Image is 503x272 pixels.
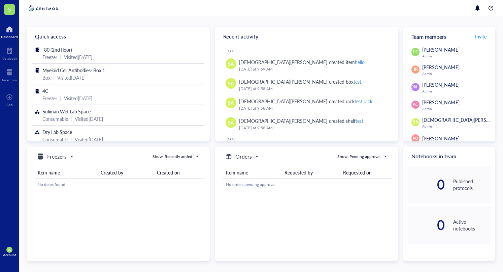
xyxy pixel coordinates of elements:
div: [DATE] at 9:58 AM [239,105,387,112]
button: Invite [475,31,487,42]
div: [DATE] at 9:58 AM [239,85,387,92]
div: Admin [422,89,491,93]
h5: Freezers [47,153,67,161]
div: [DEMOGRAPHIC_DATA][PERSON_NAME] created rack [239,98,372,105]
div: Notebook [2,56,17,60]
th: Created on [154,166,204,179]
div: Published protocols [453,178,491,191]
div: Inventory [2,78,17,82]
span: [PERSON_NAME] [422,46,459,53]
a: Notebook [2,46,17,60]
img: genemod-logo [27,4,60,12]
th: Item name [35,166,98,179]
div: test [354,78,361,85]
span: [PERSON_NAME] [422,135,459,142]
div: Active notebooks [453,218,491,232]
div: Admin [422,72,491,76]
span: AC [413,102,418,108]
div: Visited [DATE] [75,136,103,143]
div: Admin [422,54,491,58]
div: Recent activity [215,27,398,46]
div: Notebooks in team [403,147,495,166]
span: -80 (2nd floor) [42,46,72,53]
div: Consumable [42,136,68,143]
div: [DATE] at 9:59 AM [239,66,387,73]
span: 4C [42,87,48,94]
th: Created by [98,166,154,179]
div: Admin [422,124,502,128]
span: SA [228,80,234,87]
div: No orders pending approval [226,182,389,188]
div: No items found [38,182,201,188]
a: SA[DEMOGRAPHIC_DATA][PERSON_NAME] created shelftest[DATE] at 9:58 AM [221,114,393,134]
span: Suliman Wet Lab Space [42,108,91,115]
span: [PERSON_NAME] [422,81,459,88]
div: Admin [422,107,491,111]
th: Item name [223,166,282,179]
div: | [71,115,72,123]
div: [DEMOGRAPHIC_DATA][PERSON_NAME] created item [239,58,365,66]
div: [DATE] [226,49,393,53]
a: SA[DEMOGRAPHIC_DATA][PERSON_NAME] created boxtest[DATE] at 9:58 AM [221,75,393,95]
div: Team members [403,27,495,46]
div: Account [3,253,16,257]
span: [PERSON_NAME] [422,64,459,71]
span: AO [413,136,418,141]
div: Show: Pending approval [337,154,380,160]
div: Visited [DATE] [64,94,92,102]
th: Requested by [282,166,340,179]
div: Consumable [42,115,68,123]
div: Freezer [42,94,57,102]
a: Dashboard [1,24,18,39]
div: Show: Recently added [153,154,192,160]
div: | [60,94,61,102]
div: Freezer [42,53,57,61]
div: 0 [407,220,445,230]
div: Add [6,103,13,107]
div: [DEMOGRAPHIC_DATA][PERSON_NAME] created box [239,78,361,85]
div: Box [42,74,51,81]
span: CG [8,248,11,251]
div: Visited [DATE] [64,53,92,61]
div: test rack [355,98,372,105]
span: Invite [475,33,487,40]
h5: Orders [235,153,252,161]
span: CG [413,49,418,55]
a: SA[DEMOGRAPHIC_DATA][PERSON_NAME] created itemhello[DATE] at 9:59 AM [221,56,393,75]
div: Visited [DATE] [57,74,86,81]
div: 0 [407,179,445,190]
span: SA [413,119,418,125]
th: Requested on [340,166,392,179]
div: | [60,53,61,61]
div: [DATE] at 9:58 AM [239,125,387,131]
a: SA[DEMOGRAPHIC_DATA][PERSON_NAME] created racktest rack[DATE] at 9:58 AM [221,95,393,114]
span: Myeloid Cell Antibodies- Box 1 [42,67,105,74]
div: test [356,117,363,124]
span: JR [413,66,418,73]
a: Inventory [2,67,17,82]
span: SA [228,99,234,107]
div: Dashboard [1,35,18,39]
div: Visited [DATE] [75,115,103,123]
div: | [53,74,55,81]
span: Dry Lab Space [42,129,72,135]
span: SA [228,119,234,126]
span: [PERSON_NAME] [422,99,459,106]
span: SA [228,60,234,67]
span: [PERSON_NAME] [399,84,432,90]
div: hello [355,59,365,65]
div: [DEMOGRAPHIC_DATA][PERSON_NAME] created shelf [239,117,363,125]
div: | [71,136,72,143]
div: Quick access [27,27,210,46]
span: S [8,5,11,13]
